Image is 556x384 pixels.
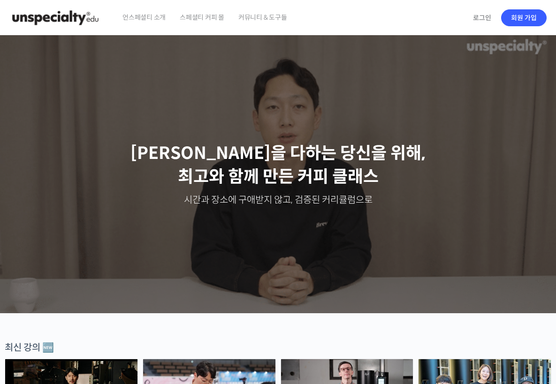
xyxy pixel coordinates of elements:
div: 최신 강의 🆕 [5,341,551,354]
p: [PERSON_NAME]을 다하는 당신을 위해, 최고와 함께 만든 커피 클래스 [9,142,547,189]
a: 로그인 [467,7,497,29]
p: 시간과 장소에 구애받지 않고, 검증된 커리큘럼으로 [9,194,547,207]
a: 회원 가입 [501,9,547,26]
